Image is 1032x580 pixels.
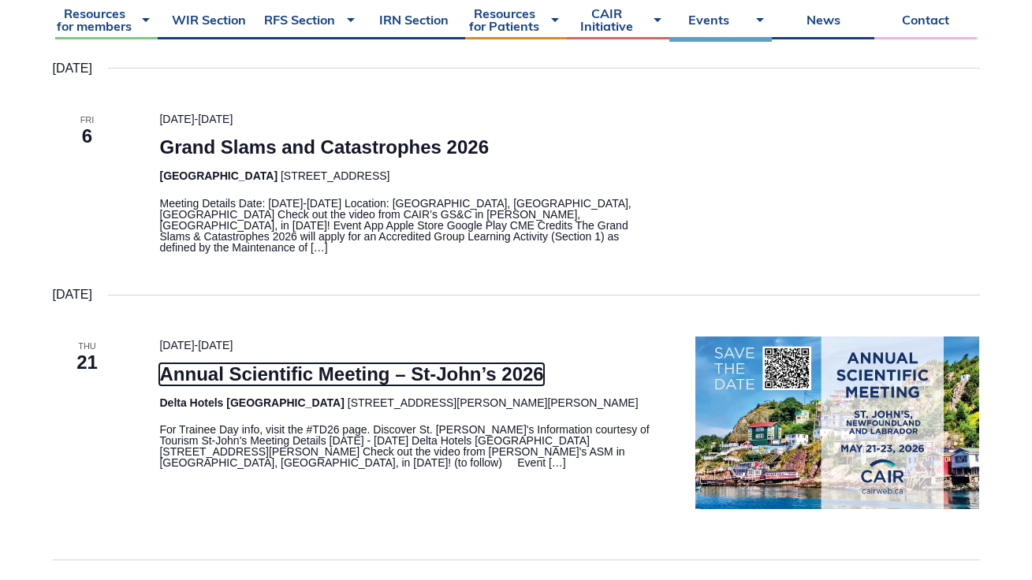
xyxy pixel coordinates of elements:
span: 21 [53,349,122,376]
p: For Trainee Day info, visit the #TD26 page. Discover St. [PERSON_NAME]'s Information courtesy of ... [159,424,658,468]
span: Delta Hotels [GEOGRAPHIC_DATA] [159,396,344,409]
span: [GEOGRAPHIC_DATA] [159,169,278,182]
span: [DATE] [198,339,233,351]
span: [DATE] [198,113,233,125]
span: Thu [53,340,122,353]
span: [STREET_ADDRESS] [281,169,389,182]
a: Grand Slams and Catastrophes 2026 [159,136,489,158]
p: Meeting Details Date: [DATE]-[DATE] Location: [GEOGRAPHIC_DATA], [GEOGRAPHIC_DATA], [GEOGRAPHIC_D... [159,198,658,253]
span: 6 [53,123,122,150]
time: [DATE] [53,58,92,79]
time: - [159,339,233,351]
span: [STREET_ADDRESS][PERSON_NAME][PERSON_NAME] [348,396,639,409]
span: [DATE] [159,339,194,351]
div: List of Events [53,58,980,510]
span: Fri [53,113,122,127]
time: [DATE] [53,284,92,305]
img: Capture d’écran 2025-06-06 150827 [695,336,979,509]
time: - [159,113,233,125]
a: Annual Scientific Meeting – St-John’s 2026 [159,363,543,385]
span: [DATE] [159,113,194,125]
